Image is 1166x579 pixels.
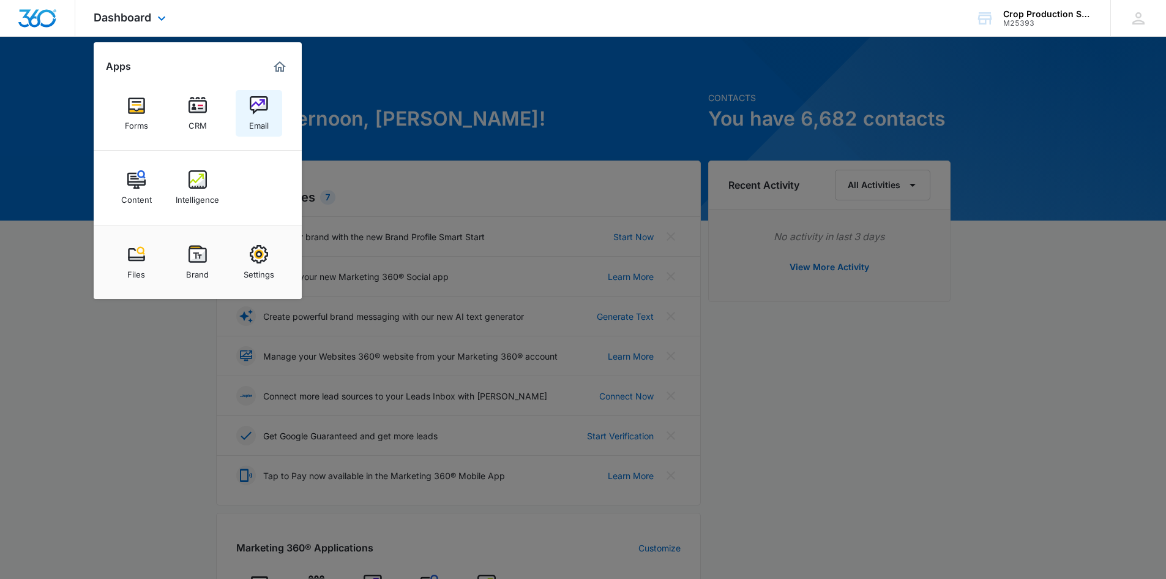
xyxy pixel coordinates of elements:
[176,189,219,205] div: Intelligence
[249,115,269,131] div: Email
[270,57,290,77] a: Marketing 360® Dashboard
[106,61,131,72] h2: Apps
[236,239,282,286] a: Settings
[127,263,145,279] div: Files
[236,90,282,137] a: Email
[174,164,221,211] a: Intelligence
[125,115,148,131] div: Forms
[1003,9,1093,19] div: account name
[189,115,207,131] div: CRM
[121,189,152,205] div: Content
[174,90,221,137] a: CRM
[186,263,209,279] div: Brand
[244,263,274,279] div: Settings
[113,239,160,286] a: Files
[174,239,221,286] a: Brand
[113,164,160,211] a: Content
[1003,19,1093,28] div: account id
[94,11,151,24] span: Dashboard
[113,90,160,137] a: Forms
